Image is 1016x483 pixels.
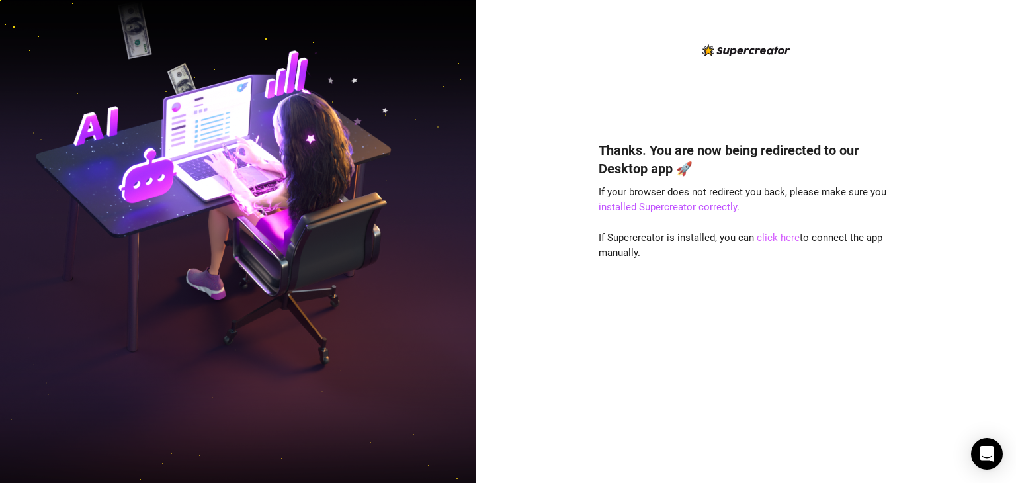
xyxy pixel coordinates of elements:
[757,232,800,243] a: click here
[599,201,737,213] a: installed Supercreator correctly
[702,44,790,56] img: logo-BBDzfeDw.svg
[599,186,886,214] span: If your browser does not redirect you back, please make sure you .
[599,232,882,259] span: If Supercreator is installed, you can to connect the app manually.
[599,141,894,178] h4: Thanks. You are now being redirected to our Desktop app 🚀
[971,438,1003,470] div: Open Intercom Messenger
